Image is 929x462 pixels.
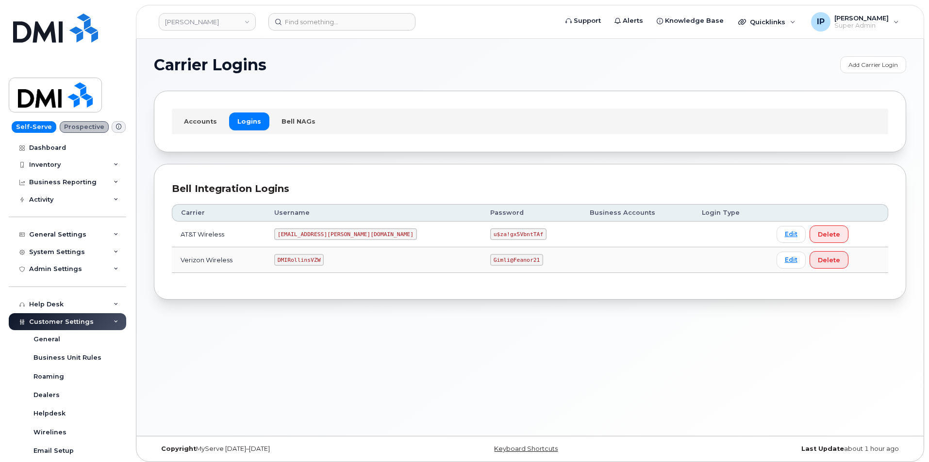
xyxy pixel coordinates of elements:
span: Carrier Logins [154,58,266,72]
th: Carrier [172,204,265,222]
a: Bell NAGs [273,112,324,130]
td: Verizon Wireless [172,247,265,273]
button: Delete [810,225,848,243]
strong: Last Update [801,445,844,452]
span: Delete [818,230,840,239]
div: Bell Integration Logins [172,182,888,196]
div: about 1 hour ago [655,445,906,453]
a: Logins [229,112,269,130]
a: Edit [777,252,806,269]
strong: Copyright [161,445,196,452]
a: Edit [777,226,806,243]
code: DMIRollinsVZW [274,254,324,266]
code: [EMAIL_ADDRESS][PERSON_NAME][DOMAIN_NAME] [274,228,417,240]
div: MyServe [DATE]–[DATE] [154,445,405,453]
td: AT&T Wireless [172,222,265,247]
code: u$za!gx5VbntTAf [490,228,547,240]
th: Login Type [693,204,768,222]
a: Keyboard Shortcuts [494,445,558,452]
th: Business Accounts [581,204,693,222]
span: Delete [818,255,840,265]
a: Add Carrier Login [840,56,906,73]
th: Password [481,204,581,222]
th: Username [265,204,481,222]
a: Accounts [176,112,225,130]
code: Gimli@Feanor21 [490,254,543,266]
button: Delete [810,251,848,269]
